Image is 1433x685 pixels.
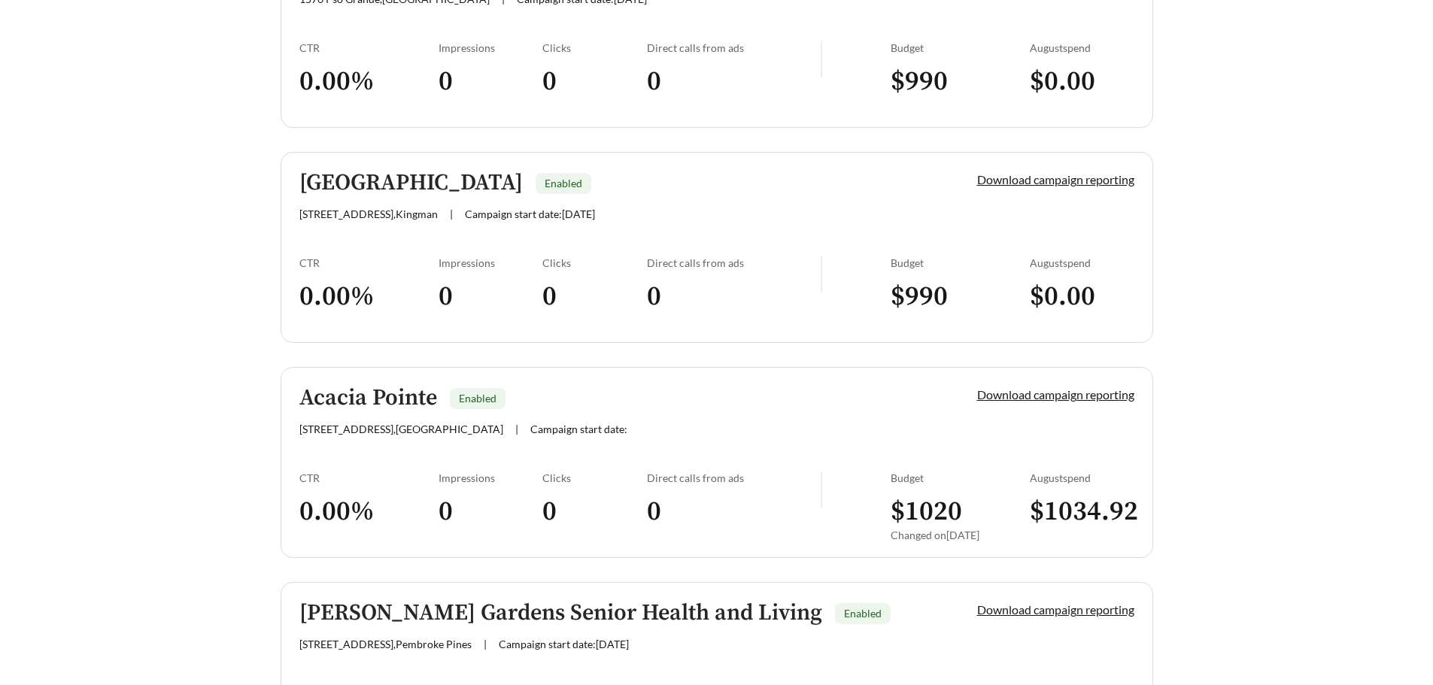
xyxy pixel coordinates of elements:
div: Impressions [439,256,543,269]
div: Direct calls from ads [647,41,821,54]
h3: 0 [647,495,821,529]
h3: 0.00 % [299,495,439,529]
div: August spend [1030,471,1134,484]
img: line [821,41,822,77]
div: Changed on [DATE] [891,529,1030,541]
div: CTR [299,256,439,269]
div: Budget [891,41,1030,54]
a: Download campaign reporting [977,602,1134,617]
span: [STREET_ADDRESS] , Kingman [299,208,438,220]
div: Impressions [439,41,543,54]
span: [STREET_ADDRESS] , [GEOGRAPHIC_DATA] [299,423,503,435]
span: | [450,208,453,220]
h5: [GEOGRAPHIC_DATA] [299,171,523,195]
h3: 0 [542,495,647,529]
span: Campaign start date: [530,423,627,435]
a: Download campaign reporting [977,172,1134,186]
a: [GEOGRAPHIC_DATA]Enabled[STREET_ADDRESS],Kingman|Campaign start date:[DATE]Download campaign repo... [281,152,1153,343]
div: Budget [891,256,1030,269]
a: Download campaign reporting [977,387,1134,402]
div: Budget [891,471,1030,484]
div: Impressions [439,471,543,484]
h3: 0 [542,65,647,99]
span: Enabled [459,392,496,405]
h3: $ 990 [891,65,1030,99]
div: Direct calls from ads [647,471,821,484]
span: [STREET_ADDRESS] , Pembroke Pines [299,638,472,650]
h3: $ 0.00 [1030,65,1134,99]
h5: [PERSON_NAME] Gardens Senior Health and Living [299,601,822,626]
div: Clicks [542,41,647,54]
h3: $ 1034.92 [1030,495,1134,529]
div: CTR [299,471,439,484]
img: line [821,471,822,508]
h5: Acacia Pointe [299,386,437,411]
img: line [821,256,822,292]
div: Direct calls from ads [647,256,821,269]
span: Enabled [844,607,882,620]
div: Clicks [542,256,647,269]
div: CTR [299,41,439,54]
h3: 0 [542,280,647,314]
div: Clicks [542,471,647,484]
h3: 0.00 % [299,65,439,99]
h3: $ 990 [891,280,1030,314]
h3: $ 0.00 [1030,280,1134,314]
h3: 0.00 % [299,280,439,314]
div: August spend [1030,41,1134,54]
h3: 0 [647,280,821,314]
h3: 0 [439,65,543,99]
span: | [484,638,487,650]
div: August spend [1030,256,1134,269]
h3: $ 1020 [891,495,1030,529]
span: Campaign start date: [DATE] [499,638,629,650]
h3: 0 [647,65,821,99]
span: Enabled [545,177,582,189]
h3: 0 [439,280,543,314]
h3: 0 [439,495,543,529]
a: Acacia PointeEnabled[STREET_ADDRESS],[GEOGRAPHIC_DATA]|Campaign start date:Download campaign repo... [281,367,1153,558]
span: Campaign start date: [DATE] [465,208,595,220]
span: | [515,423,518,435]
